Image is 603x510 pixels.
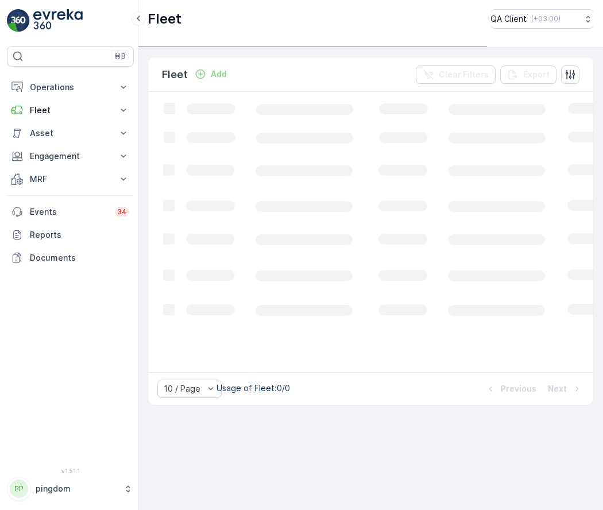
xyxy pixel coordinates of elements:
[531,14,561,24] p: ( +03:00 )
[30,150,111,162] p: Engagement
[7,168,134,191] button: MRF
[501,383,536,395] p: Previous
[7,223,134,246] a: Reports
[30,127,111,139] p: Asset
[30,173,111,185] p: MRF
[117,207,127,217] p: 34
[7,246,134,269] a: Documents
[217,382,290,394] p: Usage of Fleet : 0/0
[148,10,181,28] p: Fleet
[7,76,134,99] button: Operations
[30,206,108,218] p: Events
[33,9,83,32] img: logo_light-DOdMpM7g.png
[30,82,111,93] p: Operations
[7,477,134,501] button: PPpingdom
[484,382,538,396] button: Previous
[211,68,227,80] p: Add
[7,467,134,474] span: v 1.51.1
[10,480,28,498] div: PP
[7,200,134,223] a: Events34
[490,9,594,29] button: QA Client(+03:00)
[7,145,134,168] button: Engagement
[30,229,129,241] p: Reports
[7,99,134,122] button: Fleet
[30,252,129,264] p: Documents
[548,383,567,395] p: Next
[36,483,118,494] p: pingdom
[500,65,556,84] button: Export
[30,105,111,116] p: Fleet
[114,52,126,61] p: ⌘B
[490,13,527,25] p: QA Client
[7,122,134,145] button: Asset
[190,67,231,81] button: Add
[7,9,30,32] img: logo
[547,382,584,396] button: Next
[523,69,550,80] p: Export
[162,67,188,83] p: Fleet
[416,65,496,84] button: Clear Filters
[439,69,489,80] p: Clear Filters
